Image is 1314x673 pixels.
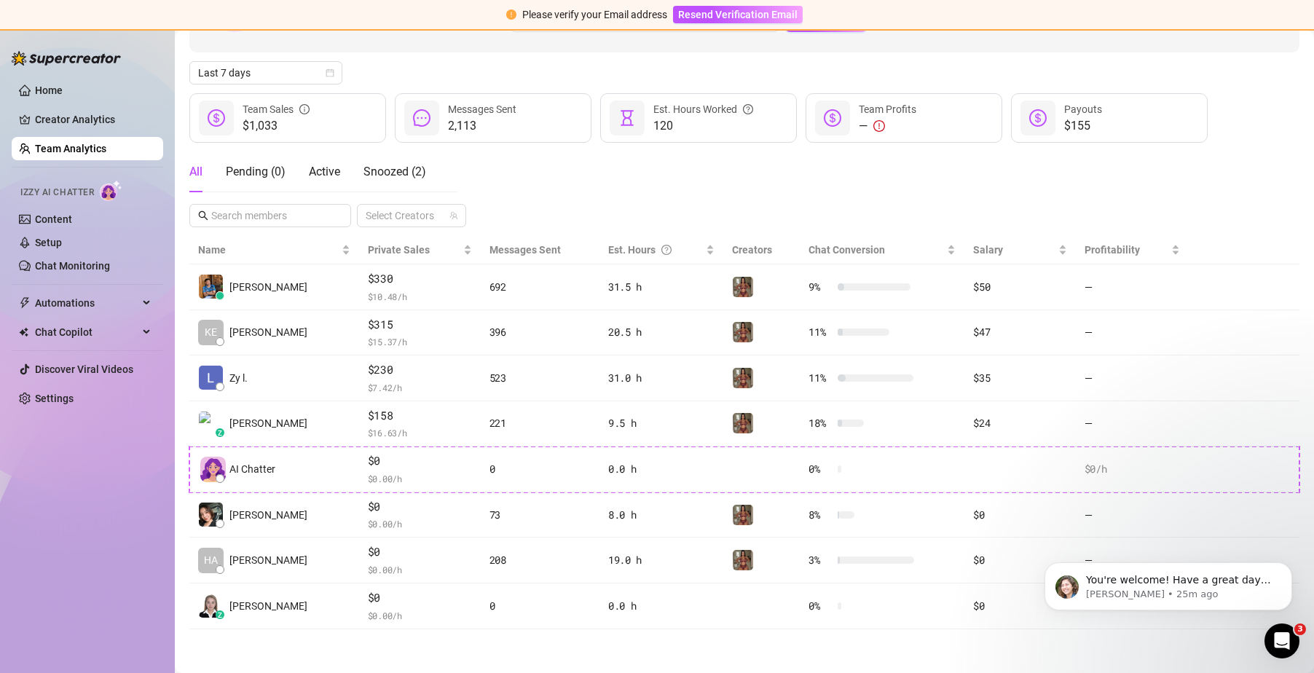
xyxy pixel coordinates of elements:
[368,498,472,516] span: $0
[35,84,63,96] a: Home
[743,101,753,117] span: question-circle
[368,608,472,623] span: $ 0.00 /h
[368,244,430,256] span: Private Sales
[809,279,832,295] span: 9 %
[368,516,472,531] span: $ 0.00 /h
[363,165,426,178] span: Snoozed ( 2 )
[733,413,753,433] img: Greek
[309,165,340,178] span: Active
[35,108,152,131] a: Creator Analytics
[35,363,133,375] a: Discover Viral Videos
[859,103,916,115] span: Team Profits
[809,244,885,256] span: Chat Conversion
[216,610,224,619] div: z
[189,236,359,264] th: Name
[368,543,472,561] span: $0
[200,457,226,482] img: izzy-ai-chatter-avatar-DDCN_rTZ.svg
[35,260,110,272] a: Chat Monitoring
[204,552,218,568] span: HA
[1076,355,1189,401] td: —
[489,461,591,477] div: 0
[243,101,310,117] div: Team Sales
[229,370,248,386] span: Zy l.
[208,109,225,127] span: dollar-circle
[229,279,307,295] span: [PERSON_NAME]
[489,370,591,386] div: 523
[35,213,72,225] a: Content
[229,415,307,431] span: [PERSON_NAME]
[489,552,591,568] div: 208
[12,51,121,66] img: logo-BBDzfeDw.svg
[1029,109,1047,127] span: dollar-circle
[413,109,430,127] span: message
[19,297,31,309] span: thunderbolt
[733,550,753,570] img: Greek
[35,143,106,154] a: Team Analytics
[368,562,472,577] span: $ 0.00 /h
[608,507,715,523] div: 8.0 h
[859,117,916,135] div: —
[653,101,753,117] div: Est. Hours Worked
[199,275,223,299] img: Chester Tagayun…
[1085,461,1180,477] div: $0 /h
[199,366,223,390] img: Zy lei
[678,9,798,20] span: Resend Verification Email
[489,324,591,340] div: 396
[506,9,516,20] span: exclamation-circle
[973,370,1066,386] div: $35
[608,279,715,295] div: 31.5 h
[608,324,715,340] div: 20.5 h
[973,598,1066,614] div: $0
[653,117,753,135] span: 120
[733,368,753,388] img: Greek
[243,117,310,135] span: $1,033
[229,552,307,568] span: [PERSON_NAME]
[1076,264,1189,310] td: —
[618,109,636,127] span: hourglass
[1064,103,1102,115] span: Payouts
[1085,244,1140,256] span: Profitability
[489,415,591,431] div: 221
[809,324,832,340] span: 11 %
[199,594,223,618] img: frances moya
[35,393,74,404] a: Settings
[809,461,832,477] span: 0 %
[973,507,1066,523] div: $0
[608,461,715,477] div: 0.0 h
[608,370,715,386] div: 31.0 h
[1076,492,1189,538] td: —
[229,324,307,340] span: [PERSON_NAME]
[661,242,672,258] span: question-circle
[229,461,275,477] span: AI Chatter
[20,186,94,200] span: Izzy AI Chatter
[809,507,832,523] span: 8 %
[198,62,334,84] span: Last 7 days
[809,552,832,568] span: 3 %
[205,324,217,340] span: KE
[368,425,472,440] span: $ 16.63 /h
[368,452,472,470] span: $0
[873,120,885,132] span: exclamation-circle
[100,180,122,201] img: AI Chatter
[368,589,472,607] span: $0
[448,117,516,135] span: 2,113
[973,415,1066,431] div: $24
[733,322,753,342] img: Greek
[35,237,62,248] a: Setup
[368,270,472,288] span: $330
[368,380,472,395] span: $ 7.42 /h
[216,428,224,437] div: z
[229,598,307,614] span: [PERSON_NAME]
[608,598,715,614] div: 0.0 h
[973,244,1003,256] span: Salary
[824,109,841,127] span: dollar-circle
[1076,401,1189,447] td: —
[448,103,516,115] span: Messages Sent
[723,236,800,264] th: Creators
[199,412,223,436] img: Alva K
[1294,623,1306,635] span: 3
[522,7,667,23] div: Please verify your Email address
[368,316,472,334] span: $315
